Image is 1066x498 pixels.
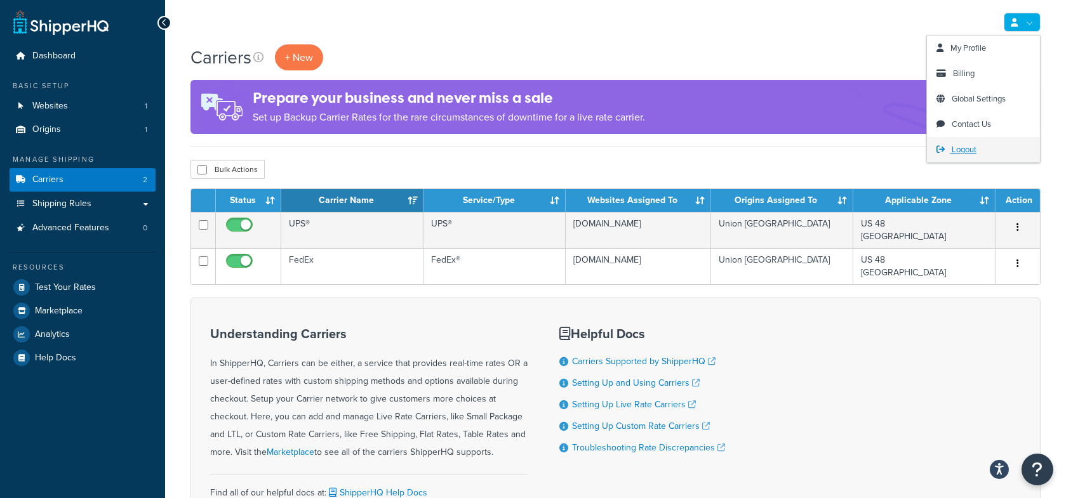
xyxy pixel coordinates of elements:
[572,398,696,411] a: Setting Up Live Rate Carriers
[32,174,63,185] span: Carriers
[10,276,156,299] a: Test Your Rates
[952,143,976,155] span: Logout
[145,101,147,112] span: 1
[953,67,975,79] span: Billing
[927,61,1040,86] a: Billing
[10,95,156,118] li: Websites
[35,306,83,317] span: Marketplace
[566,212,710,248] td: [DOMAIN_NAME]
[927,36,1040,61] a: My Profile
[10,118,156,141] li: Origins
[10,323,156,346] a: Analytics
[559,327,725,341] h3: Helpful Docs
[32,51,76,62] span: Dashboard
[572,441,725,454] a: Troubleshooting Rate Discrepancies
[952,118,991,130] span: Contact Us
[853,189,996,212] th: Applicable Zone: activate to sort column ascending
[210,327,528,341] h3: Understanding Carriers
[950,42,986,54] span: My Profile
[281,189,423,212] th: Carrier Name: activate to sort column ascending
[10,192,156,216] a: Shipping Rules
[253,108,645,126] p: Set up Backup Carrier Rates for the rare circumstances of downtime for a live rate carrier.
[927,137,1040,162] a: Logout
[711,189,853,212] th: Origins Assigned To: activate to sort column ascending
[32,101,68,112] span: Websites
[10,81,156,91] div: Basic Setup
[1022,454,1053,485] button: Open Resource Center
[190,45,251,70] h1: Carriers
[190,160,265,179] button: Bulk Actions
[10,95,156,118] a: Websites 1
[32,223,109,233] span: Advanced Features
[10,168,156,192] li: Carriers
[275,44,323,70] button: + New
[423,248,566,284] td: FedEx®
[143,223,147,233] span: 0
[566,248,710,284] td: [DOMAIN_NAME]
[10,168,156,192] a: Carriers 2
[10,262,156,273] div: Resources
[927,112,1040,137] a: Contact Us
[952,93,1006,105] span: Global Settings
[281,248,423,284] td: FedEx
[253,88,645,108] h4: Prepare your business and never miss a sale
[10,154,156,165] div: Manage Shipping
[35,353,76,364] span: Help Docs
[423,212,566,248] td: UPS®
[35,329,70,340] span: Analytics
[423,189,566,212] th: Service/Type: activate to sort column ascending
[572,419,710,433] a: Setting Up Custom Rate Carriers
[572,355,716,368] a: Carriers Supported by ShipperHQ
[996,189,1040,212] th: Action
[10,299,156,322] a: Marketplace
[711,248,853,284] td: Union [GEOGRAPHIC_DATA]
[572,376,700,390] a: Setting Up and Using Carriers
[10,216,156,240] a: Advanced Features 0
[267,445,314,459] a: Marketplace
[566,189,710,212] th: Websites Assigned To: activate to sort column ascending
[281,212,423,248] td: UPS®
[711,212,853,248] td: Union [GEOGRAPHIC_DATA]
[10,346,156,369] a: Help Docs
[190,80,253,134] img: ad-rules-rateshop-fe6ec290ccb7230408bd80ed9643f0289d75e0ffd9eb532fc0e269fcd187b520.png
[927,86,1040,112] a: Global Settings
[216,189,281,212] th: Status: activate to sort column ascending
[13,10,109,35] a: ShipperHQ Home
[32,199,91,209] span: Shipping Rules
[10,44,156,68] a: Dashboard
[10,118,156,141] a: Origins 1
[853,248,996,284] td: US 48 [GEOGRAPHIC_DATA]
[32,124,61,135] span: Origins
[210,327,528,461] div: In ShipperHQ, Carriers can be either, a service that provides real-time rates OR a user-defined r...
[143,174,147,185] span: 2
[35,282,96,293] span: Test Your Rates
[853,212,996,248] td: US 48 [GEOGRAPHIC_DATA]
[10,216,156,240] li: Advanced Features
[145,124,147,135] span: 1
